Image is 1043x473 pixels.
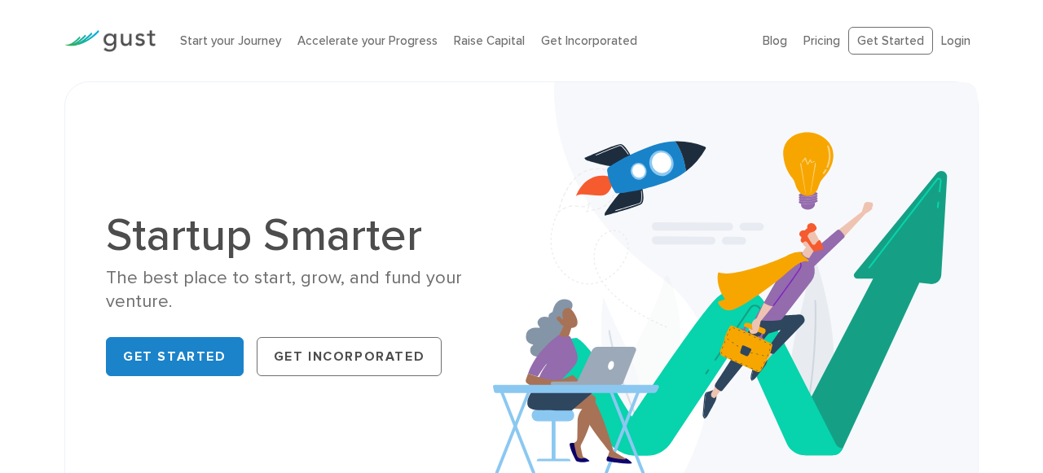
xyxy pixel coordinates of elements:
[106,212,509,258] h1: Startup Smarter
[941,33,970,48] a: Login
[257,337,442,376] a: Get Incorporated
[848,27,933,55] a: Get Started
[106,266,509,314] div: The best place to start, grow, and fund your venture.
[541,33,637,48] a: Get Incorporated
[454,33,525,48] a: Raise Capital
[180,33,281,48] a: Start your Journey
[803,33,840,48] a: Pricing
[106,337,244,376] a: Get Started
[297,33,438,48] a: Accelerate your Progress
[763,33,787,48] a: Blog
[64,30,156,52] img: Gust Logo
